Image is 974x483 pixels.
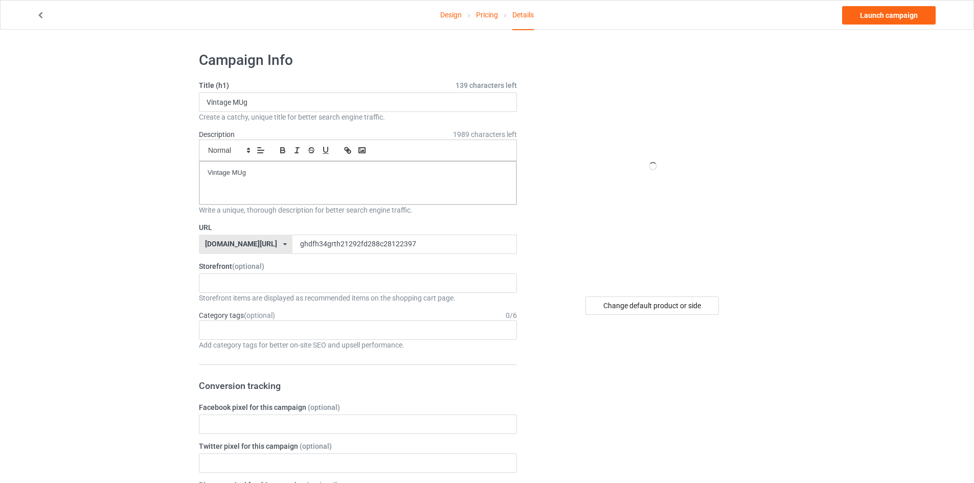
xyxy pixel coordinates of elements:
[300,442,332,450] span: (optional)
[232,262,264,270] span: (optional)
[476,1,498,29] a: Pricing
[453,129,517,140] span: 1989 characters left
[199,340,517,350] div: Add category tags for better on-site SEO and upsell performance.
[199,402,517,412] label: Facebook pixel for this campaign
[199,130,235,139] label: Description
[199,293,517,303] div: Storefront items are displayed as recommended items on the shopping cart page.
[440,1,462,29] a: Design
[199,441,517,451] label: Twitter pixel for this campaign
[842,6,936,25] a: Launch campaign
[308,403,340,411] span: (optional)
[199,80,517,90] label: Title (h1)
[199,112,517,122] div: Create a catchy, unique title for better search engine traffic.
[208,168,508,178] p: Vintage MUg
[199,51,517,70] h1: Campaign Info
[199,205,517,215] div: Write a unique, thorough description for better search engine traffic.
[506,310,517,320] div: 0 / 6
[456,80,517,90] span: 139 characters left
[244,311,275,319] span: (optional)
[199,380,517,392] h3: Conversion tracking
[512,1,534,30] div: Details
[205,240,277,247] div: [DOMAIN_NAME][URL]
[199,222,517,233] label: URL
[199,310,275,320] label: Category tags
[199,261,517,271] label: Storefront
[585,296,719,315] div: Change default product or side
